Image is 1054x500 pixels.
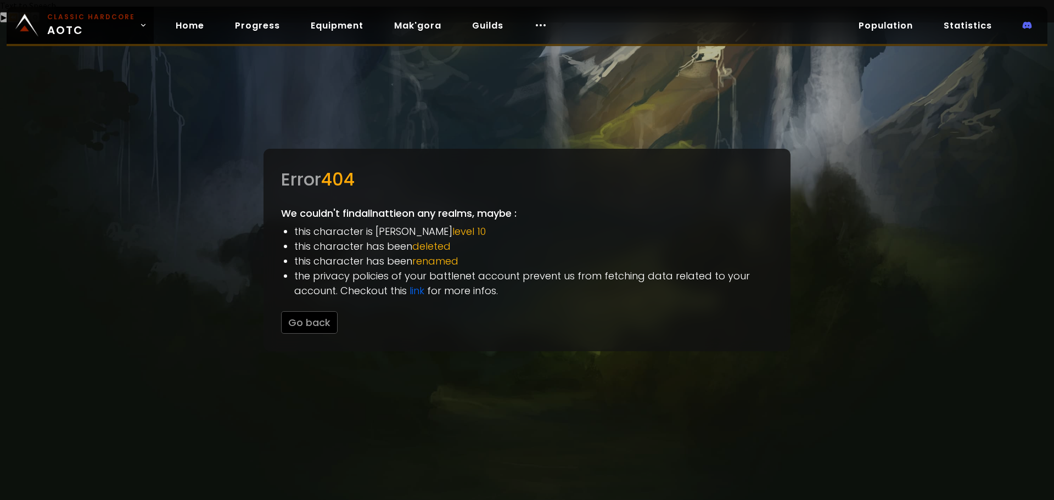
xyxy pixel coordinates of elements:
[412,254,458,268] span: renamed
[302,14,372,37] a: Equipment
[167,14,213,37] a: Home
[412,239,451,253] span: deleted
[281,316,338,329] a: Go back
[7,7,154,44] a: AOTC
[281,166,773,193] div: Error
[935,14,1001,37] a: Statistics
[263,149,790,351] div: We couldn't find allnattie on any realms, maybe :
[463,14,512,37] a: Guilds
[321,167,355,192] span: 404
[410,284,424,297] a: link
[294,224,773,239] li: this character is [PERSON_NAME]
[294,268,773,298] li: the privacy policies of your battlenet account prevent us from fetching data related to your acco...
[281,311,338,334] button: Go back
[850,14,922,37] a: Population
[294,254,773,268] li: this character has been
[294,239,773,254] li: this character has been
[385,14,450,37] a: Mak'gora
[226,14,289,37] a: Progress
[452,224,486,238] span: level 10
[47,12,135,38] span: AOTC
